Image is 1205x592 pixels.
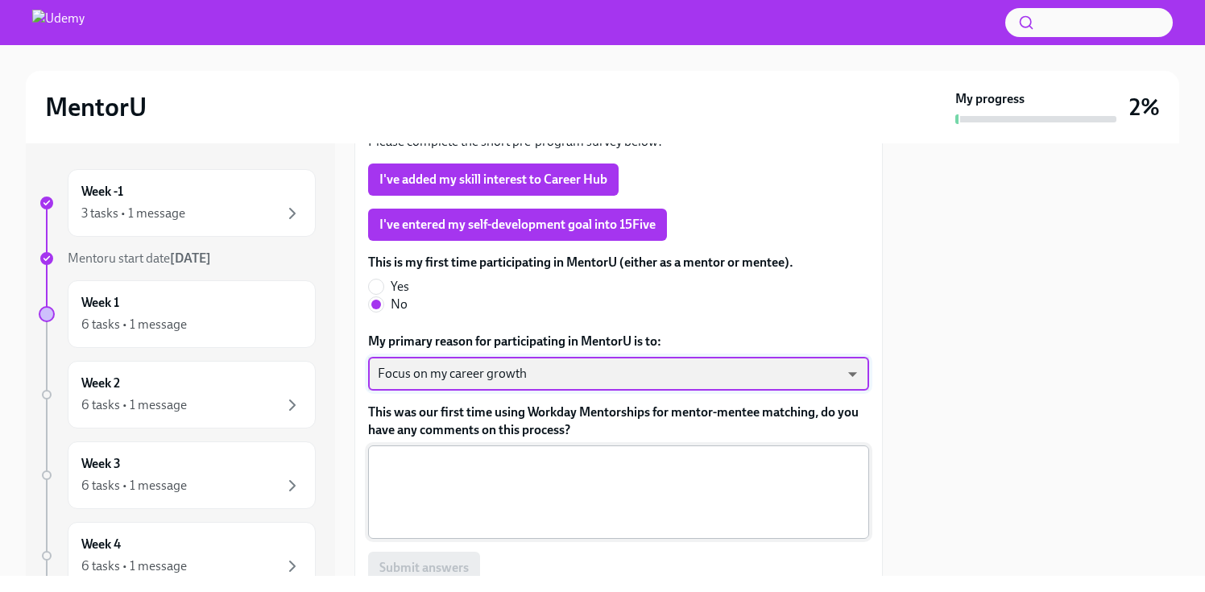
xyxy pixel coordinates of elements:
h6: Week 2 [81,375,120,392]
a: Week 16 tasks • 1 message [39,280,316,348]
div: Focus on my career growth [368,357,869,391]
span: I've added my skill interest to Career Hub [379,172,607,188]
strong: [DATE] [170,250,211,266]
a: Week 46 tasks • 1 message [39,522,316,590]
span: No [391,296,408,313]
a: Week 36 tasks • 1 message [39,441,316,509]
h6: Week 4 [81,536,121,553]
h6: Week -1 [81,183,123,201]
a: Week -13 tasks • 1 message [39,169,316,237]
h2: MentorU [45,91,147,123]
h3: 2% [1129,93,1160,122]
label: This was our first time using Workday Mentorships for mentor-mentee matching, do you have any com... [368,404,869,439]
label: This is my first time participating in MentorU (either as a mentor or mentee). [368,254,793,271]
div: 6 tasks • 1 message [81,557,187,575]
h6: Week 1 [81,294,119,312]
button: I've entered my self-development goal into 15Five [368,209,667,241]
a: Week 26 tasks • 1 message [39,361,316,428]
button: I've added my skill interest to Career Hub [368,164,619,196]
div: 6 tasks • 1 message [81,477,187,495]
div: 6 tasks • 1 message [81,316,187,333]
div: 6 tasks • 1 message [81,396,187,414]
span: Yes [391,278,409,296]
a: Mentoru start date[DATE] [39,250,316,267]
h6: Week 3 [81,455,121,473]
span: Mentoru start date [68,250,211,266]
div: 3 tasks • 1 message [81,205,185,222]
strong: My progress [955,90,1025,108]
img: Udemy [32,10,85,35]
span: I've entered my self-development goal into 15Five [379,217,656,233]
label: My primary reason for participating in MentorU is to: [368,333,869,350]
